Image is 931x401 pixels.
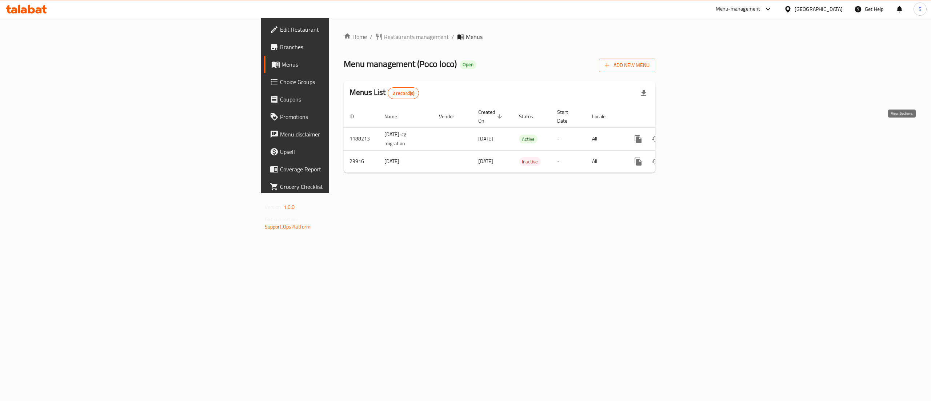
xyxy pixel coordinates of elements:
[264,91,417,108] a: Coupons
[264,160,417,178] a: Coverage Report
[630,130,647,148] button: more
[630,153,647,170] button: more
[624,106,705,128] th: Actions
[280,112,411,121] span: Promotions
[280,130,411,139] span: Menu disclaimer
[384,112,407,121] span: Name
[264,56,417,73] a: Menus
[264,178,417,195] a: Grocery Checklist
[264,73,417,91] a: Choice Groups
[280,147,411,156] span: Upsell
[599,59,655,72] button: Add New Menu
[557,108,578,125] span: Start Date
[264,38,417,56] a: Branches
[265,222,311,231] a: Support.OpsPlatform
[264,143,417,160] a: Upsell
[280,43,411,51] span: Branches
[452,32,454,41] li: /
[388,87,419,99] div: Total records count
[647,153,664,170] button: Change Status
[281,60,411,69] span: Menus
[605,61,650,70] span: Add New Menu
[344,106,705,173] table: enhanced table
[349,112,363,121] span: ID
[592,112,615,121] span: Locale
[439,112,464,121] span: Vendor
[280,95,411,104] span: Coupons
[647,130,664,148] button: Change Status
[551,150,586,172] td: -
[919,5,922,13] span: S
[478,134,493,143] span: [DATE]
[460,61,476,68] span: Open
[388,90,419,97] span: 2 record(s)
[519,158,541,166] span: Inactive
[551,127,586,150] td: -
[519,112,543,121] span: Status
[478,108,504,125] span: Created On
[795,5,843,13] div: [GEOGRAPHIC_DATA]
[478,156,493,166] span: [DATE]
[280,182,411,191] span: Grocery Checklist
[280,78,411,86] span: Choice Groups
[264,126,417,143] a: Menu disclaimer
[519,135,538,143] span: Active
[280,165,411,174] span: Coverage Report
[264,21,417,38] a: Edit Restaurant
[349,87,419,99] h2: Menus List
[466,32,483,41] span: Menus
[586,127,624,150] td: All
[280,25,411,34] span: Edit Restaurant
[716,5,760,13] div: Menu-management
[460,60,476,69] div: Open
[265,215,298,224] span: Get support on:
[264,108,417,126] a: Promotions
[265,202,283,212] span: Version:
[635,84,652,102] div: Export file
[586,150,624,172] td: All
[344,32,655,41] nav: breadcrumb
[284,202,295,212] span: 1.0.0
